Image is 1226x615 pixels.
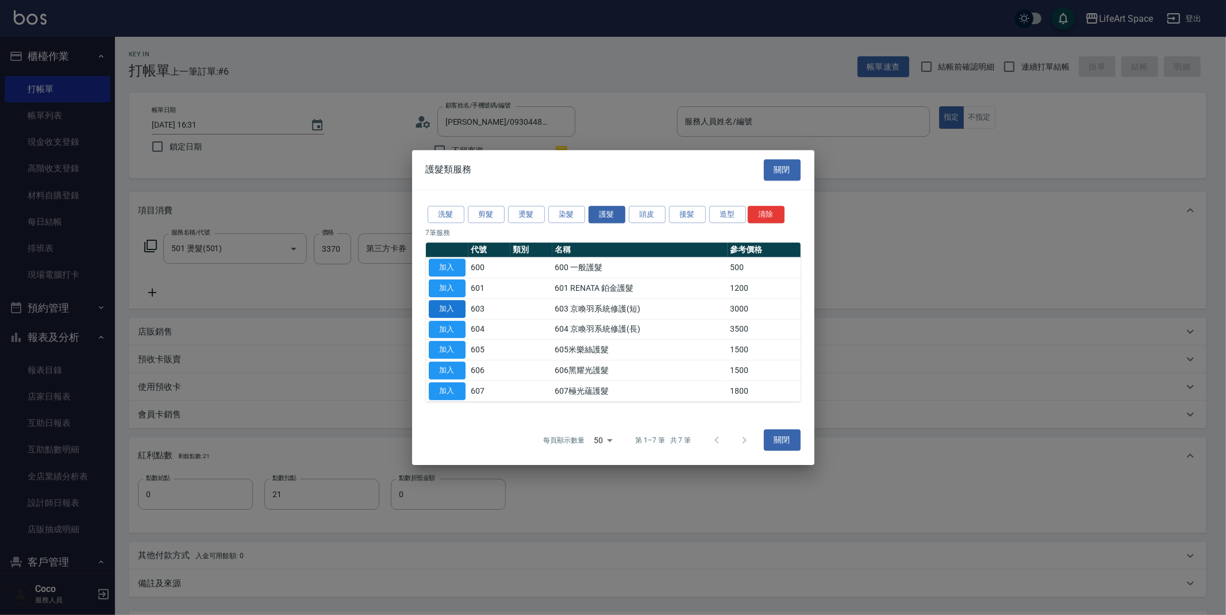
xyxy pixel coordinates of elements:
td: 604 京喚羽系統修護(長) [552,319,728,340]
th: 類別 [510,243,552,257]
th: 參考價格 [728,243,801,257]
td: 604 [468,319,510,340]
td: 3000 [728,298,801,319]
button: 接髪 [669,206,706,224]
td: 601 [468,278,510,299]
button: 護髮 [589,206,625,224]
button: 染髮 [548,206,585,224]
td: 600 [468,257,510,278]
td: 1500 [728,360,801,381]
td: 1800 [728,380,801,401]
button: 關閉 [764,430,801,451]
p: 7 筆服務 [426,228,801,238]
button: 關閉 [764,159,801,180]
button: 洗髮 [428,206,464,224]
td: 607極光蘊護髮 [552,380,728,401]
button: 加入 [429,259,466,276]
th: 名稱 [552,243,728,257]
div: 50 [589,425,617,456]
button: 加入 [429,341,466,359]
button: 加入 [429,321,466,339]
td: 603 京喚羽系統修護(短) [552,298,728,319]
td: 3500 [728,319,801,340]
button: 燙髮 [508,206,545,224]
button: 頭皮 [629,206,666,224]
td: 1500 [728,340,801,360]
p: 每頁顯示數量 [543,435,585,445]
td: 605 [468,340,510,360]
td: 603 [468,298,510,319]
button: 加入 [429,300,466,318]
button: 清除 [748,206,785,224]
td: 601 RENATA 鉑金護髮 [552,278,728,299]
th: 代號 [468,243,510,257]
td: 605米樂絲護髮 [552,340,728,360]
button: 剪髮 [468,206,505,224]
td: 606黑耀光護髮 [552,360,728,381]
span: 護髮類服務 [426,164,472,175]
p: 第 1–7 筆 共 7 筆 [635,435,691,445]
td: 607 [468,380,510,401]
td: 1200 [728,278,801,299]
button: 加入 [429,382,466,400]
button: 加入 [429,362,466,379]
td: 606 [468,360,510,381]
td: 600 一般護髮 [552,257,728,278]
td: 500 [728,257,801,278]
button: 造型 [709,206,746,224]
button: 加入 [429,279,466,297]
